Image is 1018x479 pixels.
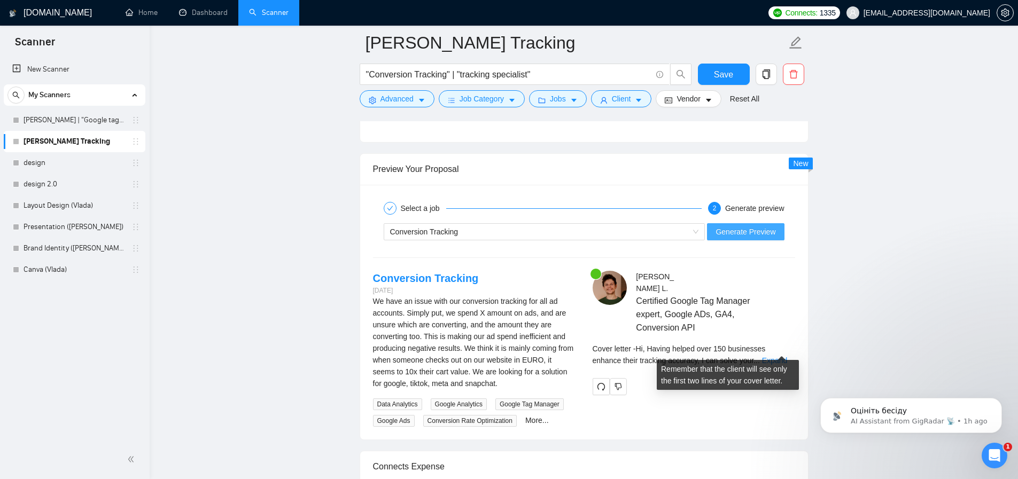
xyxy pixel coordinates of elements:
[24,131,125,152] a: [PERSON_NAME] Tracking
[24,259,125,280] a: Canva (Vlada)
[705,96,712,104] span: caret-down
[390,227,459,236] span: Conversion Tracking
[28,84,71,106] span: My Scanners
[783,64,804,85] button: delete
[12,59,137,80] a: New Scanner
[671,69,691,79] span: search
[730,93,759,105] a: Reset All
[131,265,140,274] span: holder
[373,286,479,296] div: [DATE]
[725,202,784,215] div: Generate preview
[615,382,622,391] span: dislike
[373,154,795,184] div: Preview Your Proposal
[538,96,546,104] span: folder
[7,87,25,104] button: search
[698,64,750,85] button: Save
[1004,443,1012,451] span: 1
[24,216,125,238] a: Presentation ([PERSON_NAME])
[820,7,836,19] span: 1335
[6,34,64,57] span: Scanner
[593,271,627,305] img: c1eoFFNpkKwD1OidvrB7w8jRSGSm0dEzN-CWyxJ391Kf3soqN9itx_tQrUhxq9agvq
[716,226,775,238] span: Generate Preview
[997,9,1013,17] span: setting
[713,205,717,212] span: 2
[591,90,652,107] button: userClientcaret-down
[593,344,766,365] span: Cover letter - Hi, Having helped over 150 businesses enhance their tracking accuracy, I can solve...
[24,238,125,259] a: Brand Identity ([PERSON_NAME])
[635,96,642,104] span: caret-down
[610,378,627,395] button: dislike
[789,36,803,50] span: edit
[508,96,516,104] span: caret-down
[366,29,787,56] input: Scanner name...
[418,96,425,104] span: caret-down
[714,68,733,81] span: Save
[550,93,566,105] span: Jobs
[656,71,663,78] span: info-circle
[997,4,1014,21] button: setting
[24,174,125,195] a: design 2.0
[131,137,140,146] span: holder
[460,93,504,105] span: Job Category
[249,8,289,17] a: searchScanner
[431,398,487,410] span: Google Analytics
[423,415,517,427] span: Conversion Rate Optimization
[131,223,140,231] span: holder
[570,96,578,104] span: caret-down
[131,180,140,189] span: holder
[785,7,817,19] span: Connects:
[793,159,808,168] span: New
[131,244,140,253] span: holder
[24,195,125,216] a: Layout Design (Vlada)
[387,205,393,211] span: check
[636,294,763,334] span: Certified Google Tag Manager expert, Google ADs, GA4, Conversion API
[982,443,1007,468] iframe: Intercom live chat
[126,8,158,17] a: homeHome
[612,93,631,105] span: Client
[600,96,608,104] span: user
[707,223,784,240] button: Generate Preview
[401,202,446,215] div: Select a job
[179,8,228,17] a: dashboardDashboard
[529,90,587,107] button: folderJobscaret-down
[373,272,479,284] a: Conversion Tracking
[773,9,782,17] img: upwork-logo.png
[495,398,564,410] span: Google Tag Manager
[24,152,125,174] a: design
[636,272,674,293] span: [PERSON_NAME] L .
[373,295,576,389] div: We have an issue with our conversion tracking for all ad accounts. Simply put, we spend X amount ...
[448,96,455,104] span: bars
[849,9,857,17] span: user
[665,96,672,104] span: idcard
[369,96,376,104] span: setting
[656,90,721,107] button: idcardVendorcaret-down
[127,454,138,465] span: double-left
[525,416,549,425] a: More...
[4,59,145,80] li: New Scanner
[131,201,140,210] span: holder
[783,69,804,79] span: delete
[4,84,145,280] li: My Scanners
[756,69,776,79] span: copy
[670,64,691,85] button: search
[677,93,700,105] span: Vendor
[997,9,1014,17] a: setting
[439,90,525,107] button: barsJob Categorycaret-down
[373,415,415,427] span: Google Ads
[804,375,1018,450] iframe: Intercom notifications message
[593,378,610,395] button: redo
[373,398,422,410] span: Data Analytics
[756,64,777,85] button: copy
[24,109,125,131] a: [PERSON_NAME] | "Google tag manager
[131,159,140,167] span: holder
[360,90,434,107] button: settingAdvancedcaret-down
[131,116,140,124] span: holder
[8,91,24,99] span: search
[657,360,799,390] div: Remember that the client will see only the first two lines of your cover letter.
[380,93,414,105] span: Advanced
[593,343,795,366] div: Remember that the client will see only the first two lines of your cover letter.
